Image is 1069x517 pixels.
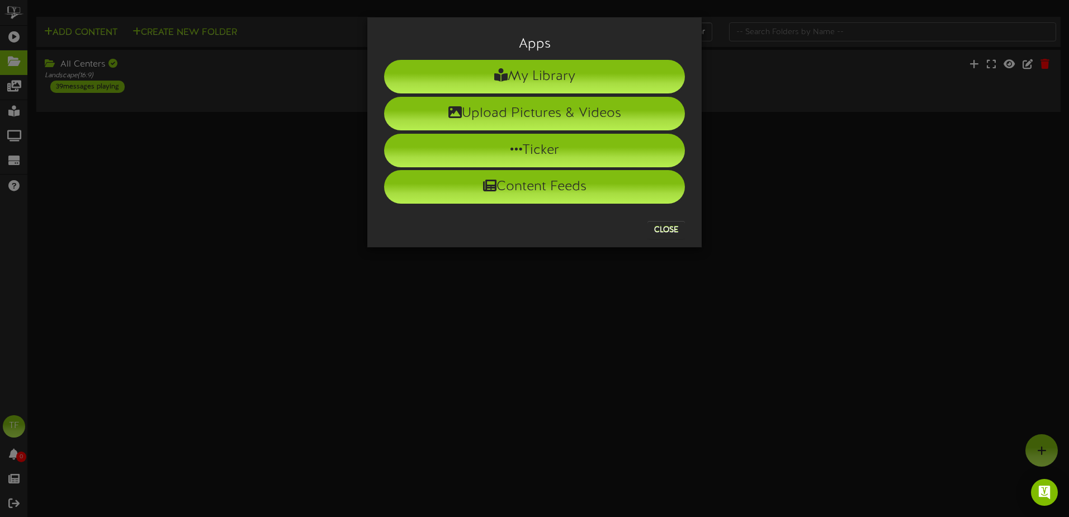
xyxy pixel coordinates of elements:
[384,37,685,51] h3: Apps
[384,134,685,167] li: Ticker
[384,60,685,93] li: My Library
[384,97,685,130] li: Upload Pictures & Videos
[384,170,685,204] li: Content Feeds
[1031,479,1058,506] div: Open Intercom Messenger
[647,221,685,239] button: Close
